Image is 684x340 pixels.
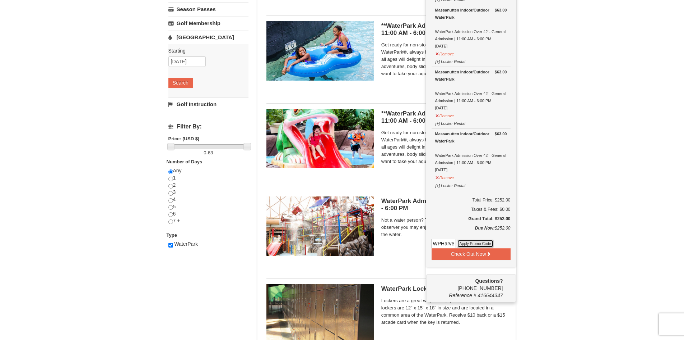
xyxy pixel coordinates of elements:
[168,3,248,16] a: Season Passes
[432,248,511,260] button: Check Out Now
[432,206,511,213] div: Taxes & Fees: $0.00
[168,149,248,157] label: -
[208,150,213,155] span: 63
[435,68,507,83] div: Massanutten Indoor/Outdoor WaterPark
[435,110,455,119] button: Remove
[432,215,511,222] h5: Grand Total: $252.00
[168,98,248,111] a: Golf Instruction
[266,109,374,168] img: 6619917-738-d4d758dd.jpg
[449,293,476,298] span: Reference #
[168,17,248,30] a: Golf Membership
[435,68,507,112] div: WaterPark Admission Over 42"- General Admission | 11:00 AM - 6:00 PM [DATE]
[432,196,511,204] h6: Total Price: $252.00
[475,278,503,284] strong: Questions?
[435,130,507,173] div: WaterPark Admission Over 42"- General Admission | 11:00 AM - 6:00 PM [DATE]
[432,277,503,291] span: [PHONE_NUMBER]
[435,56,466,65] button: [+] Locker Rental
[381,129,507,165] span: Get ready for non-stop thrills at the Massanutten WaterPark®, always heated to 84° Fahrenheit. Ch...
[435,172,455,181] button: Remove
[457,240,494,248] button: Apply Promo Code
[381,285,507,293] h5: WaterPark Locker Rental
[204,150,206,155] span: 0
[435,118,466,127] button: [+] Locker Rental
[495,130,507,137] strong: $63.00
[435,180,466,189] button: [+] Locker Rental
[266,196,374,255] img: 6619917-744-d8335919.jpg
[168,31,248,44] a: [GEOGRAPHIC_DATA]
[435,49,455,58] button: Remove
[168,123,248,130] h4: Filter By:
[381,297,507,326] span: Lockers are a great way to keep your valuables safe. The lockers are 12" x 15" x 18" in size and ...
[495,68,507,76] strong: $63.00
[432,225,511,239] div: $252.00
[435,130,507,145] div: Massanutten Indoor/Outdoor WaterPark
[167,232,177,238] strong: Type
[381,41,507,77] span: Get ready for non-stop thrills at the Massanutten WaterPark®, always heated to 84° Fahrenheit. Ch...
[168,136,200,141] strong: Price: (USD $)
[174,241,198,247] span: WaterPark
[475,226,495,231] strong: Due Now:
[381,110,507,124] h5: **WaterPark Admission - Under 42” Tall | 11:00 AM - 6:00 PM
[381,22,507,37] h5: **WaterPark Admission - Over 42” Tall | 11:00 AM - 6:00 PM
[381,217,507,238] span: Not a water person? Then this ticket is just for you. As an observer you may enjoy the WaterPark ...
[168,78,193,88] button: Search
[435,6,507,50] div: WaterPark Admission Over 42"- General Admission | 11:00 AM - 6:00 PM [DATE]
[266,21,374,80] img: 6619917-726-5d57f225.jpg
[168,167,248,232] div: Any 1 2 3 4 5 6 7 +
[381,198,507,212] h5: WaterPark Admission- Observer | 11:00 AM - 6:00 PM
[478,293,503,298] span: 416644347
[495,6,507,14] strong: $63.00
[168,47,243,54] label: Starting
[435,6,507,21] div: Massanutten Indoor/Outdoor WaterPark
[167,159,203,164] strong: Number of Days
